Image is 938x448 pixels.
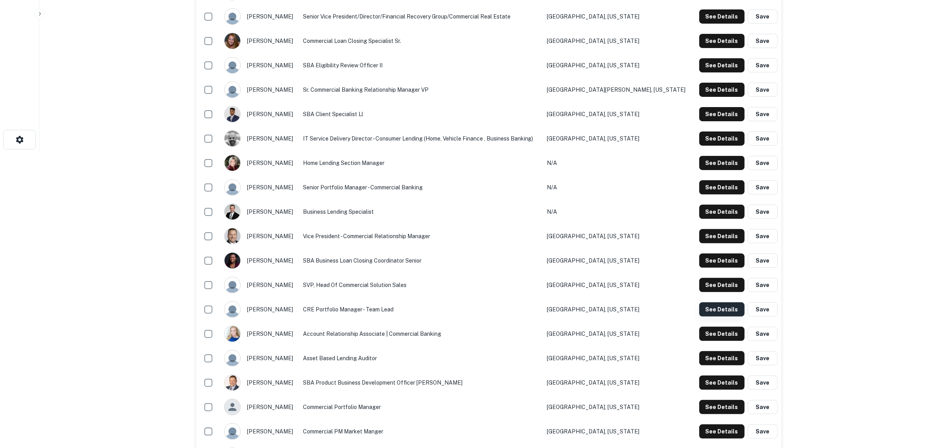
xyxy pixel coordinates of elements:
[225,82,240,98] img: 9c8pery4andzj6ohjkjp54ma2
[543,151,693,175] td: N/A
[748,83,778,97] button: Save
[224,399,295,415] div: [PERSON_NAME]
[543,4,693,29] td: [GEOGRAPHIC_DATA], [US_STATE]
[699,351,745,365] button: See Details
[699,131,745,146] button: See Details
[224,106,295,122] div: [PERSON_NAME]
[748,34,778,48] button: Save
[699,107,745,121] button: See Details
[543,419,693,444] td: [GEOGRAPHIC_DATA], [US_STATE]
[224,33,295,49] div: [PERSON_NAME]
[699,205,745,219] button: See Details
[748,424,778,439] button: Save
[748,107,778,121] button: Save
[699,156,745,170] button: See Details
[224,423,295,440] div: [PERSON_NAME]
[224,81,295,98] div: [PERSON_NAME]
[699,278,745,292] button: See Details
[225,180,240,195] img: 9c8pery4andzj6ohjkjp54ma2
[224,179,295,196] div: [PERSON_NAME]
[543,248,693,273] td: [GEOGRAPHIC_DATA], [US_STATE]
[699,327,745,341] button: See Details
[543,370,693,395] td: [GEOGRAPHIC_DATA], [US_STATE]
[224,326,295,342] div: [PERSON_NAME]
[225,277,240,293] img: 9c8pery4andzj6ohjkjp54ma2
[225,375,240,391] img: 1555519762052
[224,301,295,318] div: [PERSON_NAME]
[299,53,543,78] td: SBA Eligibility Review Officer II
[748,302,778,317] button: Save
[543,224,693,248] td: [GEOGRAPHIC_DATA], [US_STATE]
[543,29,693,53] td: [GEOGRAPHIC_DATA], [US_STATE]
[299,126,543,151] td: IT Service Delivery Director - Consumer Lending (Home, Vehicle Finance , Business Banking)
[699,424,745,439] button: See Details
[225,424,240,439] img: 9c8pery4andzj6ohjkjp54ma2
[299,395,543,419] td: Commercial Portfolio Manager
[224,350,295,367] div: [PERSON_NAME]
[299,200,543,224] td: Business Lending Specialist
[299,248,543,273] td: SBA Business Loan Closing Coordinator Senior
[748,400,778,414] button: Save
[748,156,778,170] button: Save
[224,8,295,25] div: [PERSON_NAME]
[225,9,240,24] img: 9c8pery4andzj6ohjkjp54ma2
[225,33,240,49] img: 1517425690139
[699,83,745,97] button: See Details
[748,229,778,243] button: Save
[225,302,240,317] img: 9c8pery4andzj6ohjkjp54ma2
[299,346,543,370] td: Asset Based Lending Auditor
[748,254,778,268] button: Save
[299,4,543,29] td: Senior Vice President/Director/Financial Recovery Group/Commercial Real Estate
[699,400,745,414] button: See Details
[699,34,745,48] button: See Details
[224,57,295,74] div: [PERSON_NAME]
[224,374,295,391] div: [PERSON_NAME]
[748,131,778,146] button: Save
[299,224,543,248] td: Vice President - Commercial Relationship Manager
[225,326,240,342] img: 1695136164704
[699,229,745,243] button: See Details
[748,278,778,292] button: Save
[748,180,778,194] button: Save
[299,29,543,53] td: Commercial Loan Closing Specialist Sr.
[225,106,240,122] img: 1677824850374
[543,395,693,419] td: [GEOGRAPHIC_DATA], [US_STATE]
[748,58,778,72] button: Save
[224,204,295,220] div: [PERSON_NAME]
[899,385,938,423] iframe: Chat Widget
[699,302,745,317] button: See Details
[699,254,745,268] button: See Details
[224,155,295,171] div: [PERSON_NAME]
[699,180,745,194] button: See Details
[748,9,778,24] button: Save
[224,252,295,269] div: [PERSON_NAME]
[299,102,543,126] td: SBA Client Specialist ll
[543,53,693,78] td: [GEOGRAPHIC_DATA], [US_STATE]
[225,228,240,244] img: 1570714363138
[543,102,693,126] td: [GEOGRAPHIC_DATA], [US_STATE]
[299,273,543,297] td: SVP, Head of Commercial Solution Sales
[543,297,693,322] td: [GEOGRAPHIC_DATA], [US_STATE]
[699,58,745,72] button: See Details
[543,322,693,346] td: [GEOGRAPHIC_DATA], [US_STATE]
[299,151,543,175] td: Home Lending Section Manager
[543,346,693,370] td: [GEOGRAPHIC_DATA], [US_STATE]
[748,376,778,390] button: Save
[543,273,693,297] td: [GEOGRAPHIC_DATA], [US_STATE]
[543,78,693,102] td: [GEOGRAPHIC_DATA][PERSON_NAME], [US_STATE]
[225,204,240,220] img: 1654027594118
[543,175,693,200] td: N/A
[543,200,693,224] td: N/A
[224,228,295,244] div: [PERSON_NAME]
[299,78,543,102] td: Sr. Commercial Banking Relationship Manager VP
[225,131,240,146] img: 1635796592318
[748,205,778,219] button: Save
[748,351,778,365] button: Save
[225,350,240,366] img: 9c8pery4andzj6ohjkjp54ma2
[299,297,543,322] td: CRE Portfolio Manager - Team Lead
[299,419,543,444] td: Commercial PM Market Manger
[699,9,745,24] button: See Details
[225,155,240,171] img: 1681223174852
[225,57,240,73] img: 9c8pery4andzj6ohjkjp54ma2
